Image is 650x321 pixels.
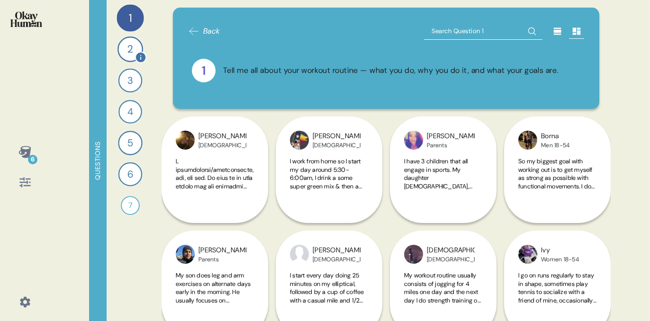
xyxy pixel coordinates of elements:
[118,100,142,124] div: 4
[404,245,423,264] img: profilepic_24330747409912193.jpg
[541,131,569,142] div: Borna
[28,155,37,164] div: 6
[427,142,475,149] div: Parents
[427,256,475,263] div: [DEMOGRAPHIC_DATA]
[313,131,361,142] div: [PERSON_NAME]
[121,196,140,215] div: 7
[427,245,475,256] div: [DEMOGRAPHIC_DATA]
[118,162,142,186] div: 6
[541,256,579,263] div: Women 18-54
[313,256,361,263] div: [DEMOGRAPHIC_DATA]
[176,131,195,150] img: profilepic_24090471317229319.jpg
[223,65,559,77] div: Tell me all about your workout routine — what you do, why you do it, and what your goals are.
[518,131,537,150] img: profilepic_24556226127404849.jpg
[518,157,596,265] span: So my biggest goal with working out is to get myself as strong as possible with functional moveme...
[199,131,246,142] div: [PERSON_NAME]
[404,157,481,306] span: I have 3 children that all engage in sports. My daughter [DEMOGRAPHIC_DATA], plays competitive so...
[118,69,142,92] div: 3
[10,11,42,27] img: okayhuman.3b1b6348.png
[313,142,361,149] div: [DEMOGRAPHIC_DATA]
[176,245,195,264] img: profilepic_24269639916030649.jpg
[541,245,579,256] div: Ivy
[203,26,220,37] span: Back
[199,256,246,263] div: Parents
[424,23,542,40] input: Search Question 1
[313,245,361,256] div: [PERSON_NAME]
[290,131,309,150] img: profilepic_24115809971444759.jpg
[290,245,309,264] img: profilepic_24729908709939740.jpg
[541,142,569,149] div: Men 18-54
[427,131,475,142] div: [PERSON_NAME]
[404,131,423,150] img: profilepic_23873264802347986.jpg
[118,131,142,155] div: 5
[192,59,216,82] div: 1
[117,36,143,62] div: 2
[199,245,246,256] div: [PERSON_NAME]
[518,245,537,264] img: profilepic_24199776896339166.jpg
[199,142,246,149] div: [DEMOGRAPHIC_DATA]
[117,4,144,31] div: 1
